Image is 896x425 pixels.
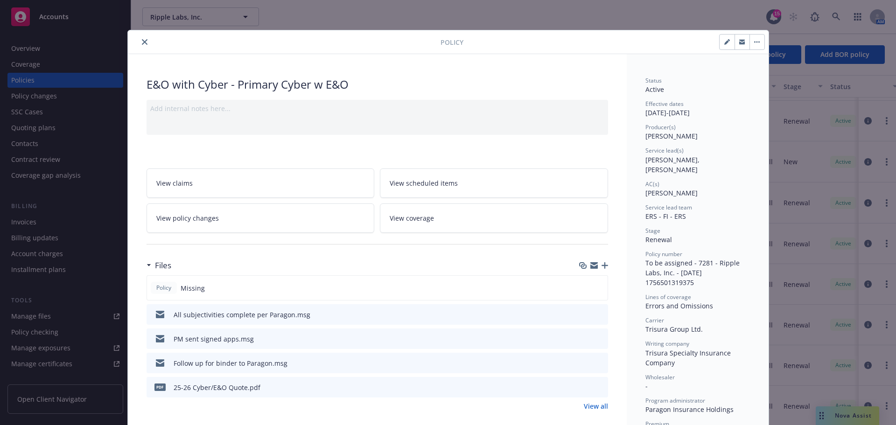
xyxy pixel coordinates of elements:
[581,358,588,368] button: download file
[147,259,171,272] div: Files
[645,212,686,221] span: ERS - FI - ERS
[147,168,375,198] a: View claims
[645,235,672,244] span: Renewal
[645,293,691,301] span: Lines of coverage
[390,213,434,223] span: View coverage
[645,316,664,324] span: Carrier
[139,36,150,48] button: close
[645,325,703,334] span: Trisura Group Ltd.
[380,168,608,198] a: View scheduled items
[174,358,287,368] div: Follow up for binder to Paragon.msg
[645,382,648,390] span: -
[581,334,588,344] button: download file
[596,383,604,392] button: preview file
[150,104,604,113] div: Add internal notes here...
[645,227,660,235] span: Stage
[581,310,588,320] button: download file
[645,100,750,118] div: [DATE] - [DATE]
[645,250,682,258] span: Policy number
[181,283,205,293] span: Missing
[645,373,675,381] span: Wholesaler
[174,383,260,392] div: 25-26 Cyber/E&O Quote.pdf
[174,310,310,320] div: All subjectivities complete per Paragon.msg
[645,340,689,348] span: Writing company
[645,123,676,131] span: Producer(s)
[645,405,734,414] span: Paragon Insurance Holdings
[645,258,742,287] span: To be assigned - 7281 - Ripple Labs, Inc. - [DATE] 1756501319375
[645,100,684,108] span: Effective dates
[155,259,171,272] h3: Files
[645,348,733,367] span: Trisura Specialty Insurance Company
[645,180,659,188] span: AC(s)
[645,77,662,84] span: Status
[645,188,698,197] span: [PERSON_NAME]
[154,383,166,390] span: pdf
[596,310,604,320] button: preview file
[645,155,701,174] span: [PERSON_NAME], [PERSON_NAME]
[156,178,193,188] span: View claims
[156,213,219,223] span: View policy changes
[380,203,608,233] a: View coverage
[645,146,684,154] span: Service lead(s)
[596,334,604,344] button: preview file
[441,37,463,47] span: Policy
[581,383,588,392] button: download file
[584,401,608,411] a: View all
[645,301,750,311] div: Errors and Omissions
[645,85,664,94] span: Active
[147,203,375,233] a: View policy changes
[154,284,173,292] span: Policy
[645,397,705,404] span: Program administrator
[645,132,698,140] span: [PERSON_NAME]
[645,203,692,211] span: Service lead team
[390,178,458,188] span: View scheduled items
[147,77,608,92] div: E&O with Cyber - Primary Cyber w E&O
[596,358,604,368] button: preview file
[174,334,254,344] div: PM sent signed apps.msg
